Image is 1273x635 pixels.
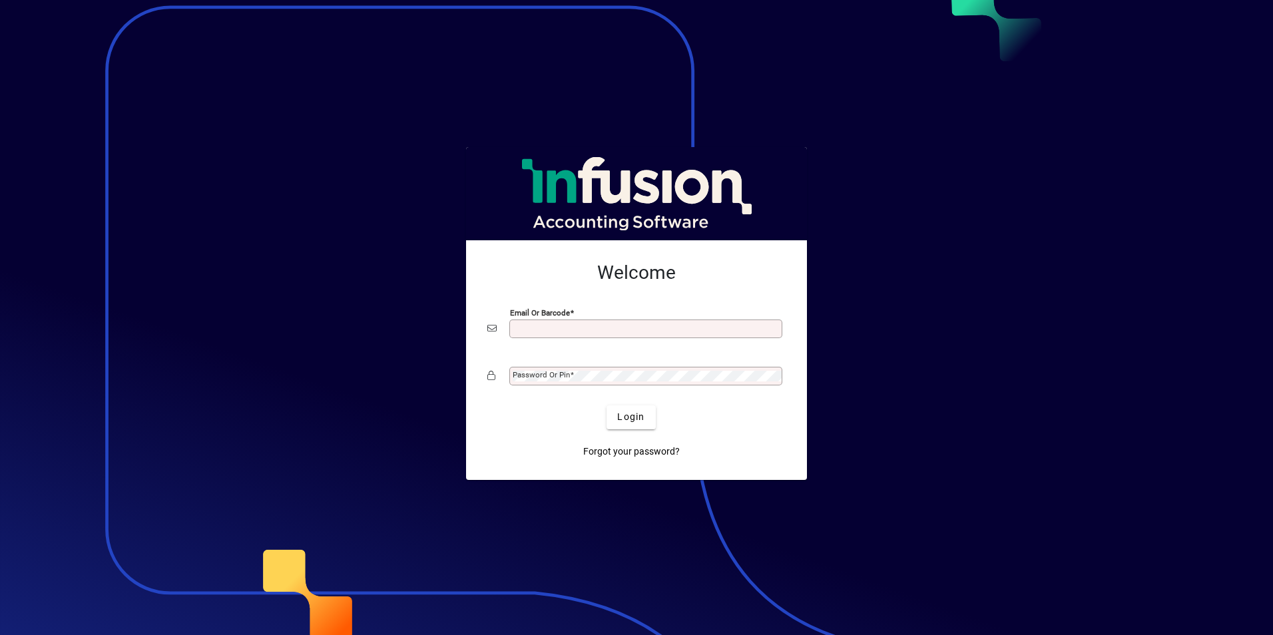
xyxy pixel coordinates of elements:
span: Forgot your password? [583,445,680,459]
mat-label: Password or Pin [513,370,570,379]
button: Login [607,405,655,429]
span: Login [617,410,644,424]
a: Forgot your password? [578,440,685,464]
mat-label: Email or Barcode [510,308,570,317]
h2: Welcome [487,262,786,284]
